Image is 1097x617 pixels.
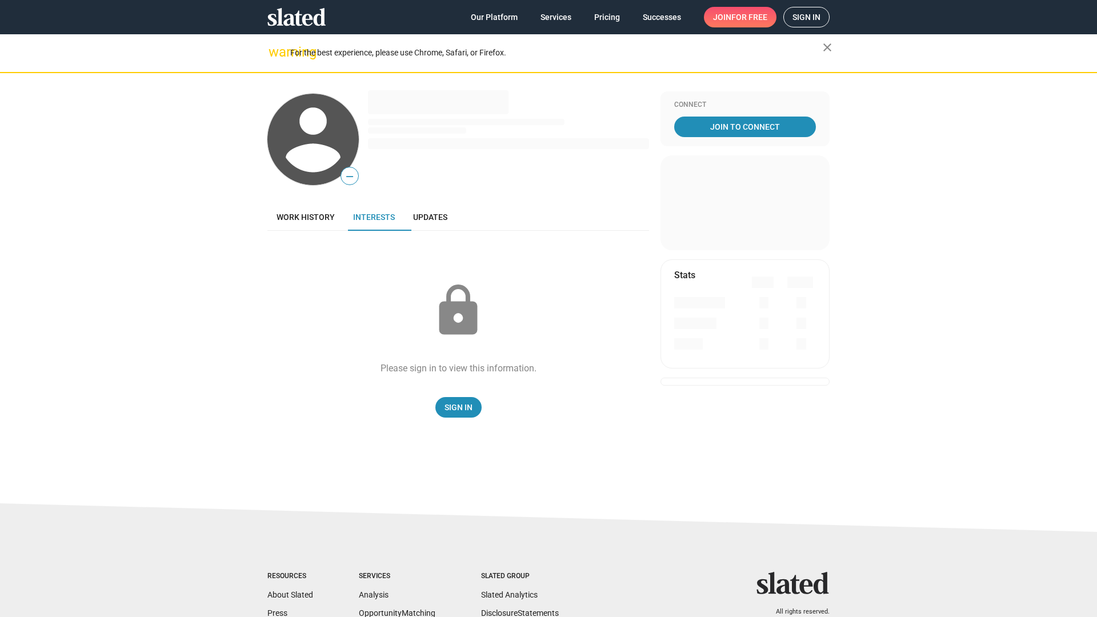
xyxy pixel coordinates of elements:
[471,7,518,27] span: Our Platform
[792,7,820,27] span: Sign in
[676,117,814,137] span: Join To Connect
[481,572,559,581] div: Slated Group
[541,7,571,27] span: Services
[594,7,620,27] span: Pricing
[359,572,435,581] div: Services
[277,213,335,222] span: Work history
[381,362,537,374] div: Please sign in to view this information.
[531,7,580,27] a: Services
[344,203,404,231] a: Interests
[353,213,395,222] span: Interests
[704,7,776,27] a: Joinfor free
[634,7,690,27] a: Successes
[267,590,313,599] a: About Slated
[674,117,816,137] a: Join To Connect
[713,7,767,27] span: Join
[359,590,389,599] a: Analysis
[435,397,482,418] a: Sign In
[413,213,447,222] span: Updates
[783,7,830,27] a: Sign in
[585,7,629,27] a: Pricing
[267,572,313,581] div: Resources
[404,203,457,231] a: Updates
[269,45,282,59] mat-icon: warning
[267,203,344,231] a: Work history
[445,397,473,418] span: Sign In
[643,7,681,27] span: Successes
[674,269,695,281] mat-card-title: Stats
[731,7,767,27] span: for free
[481,590,538,599] a: Slated Analytics
[820,41,834,54] mat-icon: close
[674,101,816,110] div: Connect
[430,282,487,339] mat-icon: lock
[462,7,527,27] a: Our Platform
[341,169,358,184] span: —
[290,45,823,61] div: For the best experience, please use Chrome, Safari, or Firefox.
